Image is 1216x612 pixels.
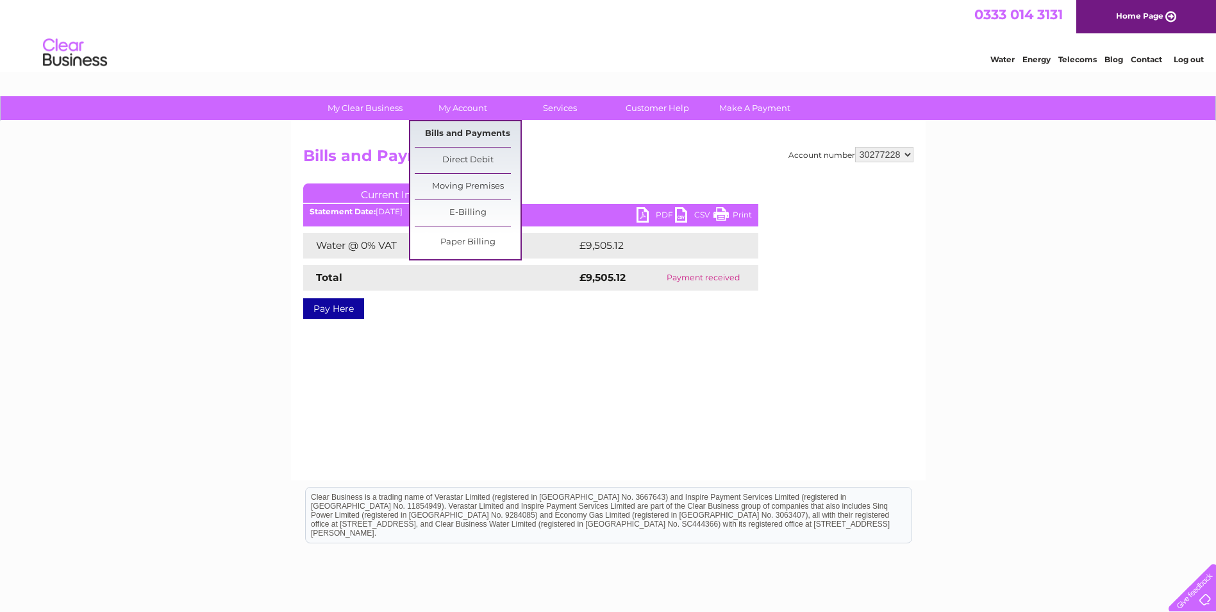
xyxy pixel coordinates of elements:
td: Payment received [649,265,758,291]
h2: Bills and Payments [303,147,913,171]
a: Bills and Payments [415,121,521,147]
a: PDF [637,207,675,226]
a: Energy [1022,55,1051,64]
td: Water @ 0% VAT [303,233,576,259]
strong: Total [316,271,342,284]
div: [DATE] [303,207,758,216]
a: My Clear Business [312,96,418,120]
a: Contact [1131,55,1162,64]
a: My Account [410,96,515,120]
a: Pay Here [303,298,364,319]
a: Services [507,96,613,120]
a: Print [713,207,752,226]
a: Make A Payment [702,96,808,120]
div: Account number [788,147,913,162]
a: Log out [1174,55,1204,64]
a: E-Billing [415,200,521,226]
img: logo.png [42,33,108,72]
strong: £9,505.12 [579,271,626,284]
a: 0333 014 3131 [974,6,1063,22]
a: CSV [675,207,713,226]
b: Statement Date: [310,207,376,216]
a: Paper Billing [415,230,521,255]
td: £9,505.12 [576,233,738,259]
a: Telecoms [1058,55,1097,64]
a: Customer Help [604,96,710,120]
a: Blog [1104,55,1123,64]
a: Water [990,55,1015,64]
a: Moving Premises [415,174,521,200]
a: Direct Debit [415,148,521,173]
div: Clear Business is a trading name of Verastar Limited (registered in [GEOGRAPHIC_DATA] No. 3667643... [306,7,912,62]
a: Current Invoice [303,183,496,203]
